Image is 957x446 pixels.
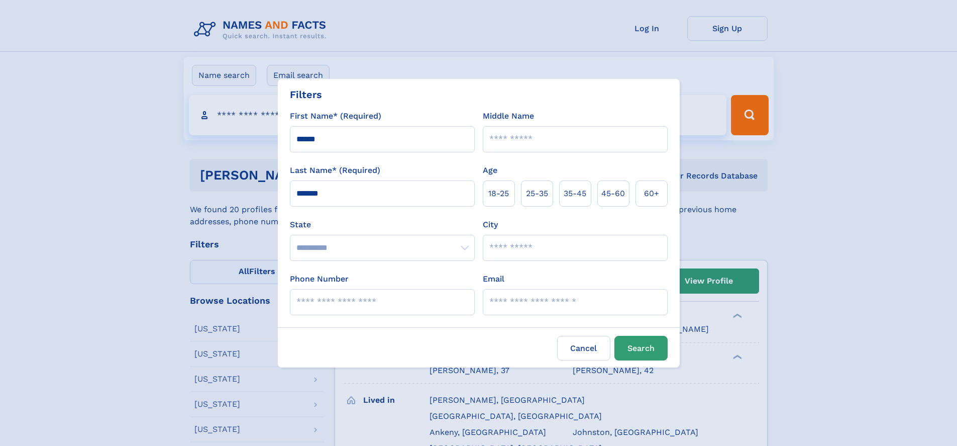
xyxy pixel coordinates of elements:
[564,188,586,200] span: 35‑45
[483,273,504,285] label: Email
[526,188,548,200] span: 25‑35
[488,188,509,200] span: 18‑25
[290,164,380,176] label: Last Name* (Required)
[557,336,610,361] label: Cancel
[483,110,534,122] label: Middle Name
[644,188,659,200] span: 60+
[614,336,668,361] button: Search
[483,164,497,176] label: Age
[290,219,475,231] label: State
[601,188,625,200] span: 45‑60
[290,110,381,122] label: First Name* (Required)
[483,219,498,231] label: City
[290,87,322,102] div: Filters
[290,273,349,285] label: Phone Number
